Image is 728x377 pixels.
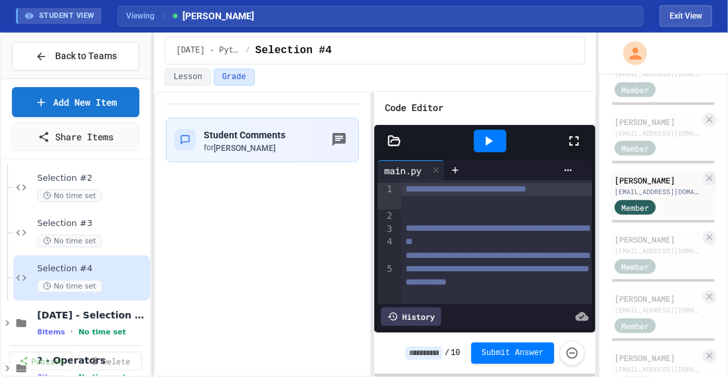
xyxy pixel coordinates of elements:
[12,122,139,151] a: Share Items
[615,293,700,305] div: [PERSON_NAME]
[37,235,102,247] span: No time set
[621,201,649,213] span: Member
[204,130,285,140] span: Student Comments
[615,233,700,245] div: [PERSON_NAME]
[615,352,700,364] div: [PERSON_NAME]
[378,223,394,236] div: 3
[621,320,649,332] span: Member
[12,87,139,117] a: Add New Item
[37,189,102,202] span: No time set
[37,309,147,321] span: [DATE] - Selection #2
[126,10,164,22] span: Viewing
[378,183,394,210] div: 1
[445,348,449,358] span: /
[621,261,649,273] span: Member
[559,340,585,366] button: Force resubmission of student's answer (Admin only)
[171,9,254,23] span: [PERSON_NAME]
[37,218,147,229] span: Selection #3
[660,5,712,27] button: Exit student view
[609,38,650,68] div: My Account
[615,305,700,315] div: [EMAIL_ADDRESS][DOMAIN_NAME]
[451,348,460,358] span: 10
[55,49,117,63] span: Back to Teams
[615,364,700,374] div: [EMAIL_ADDRESS][DOMAIN_NAME]
[378,235,394,263] div: 4
[78,328,126,336] span: No time set
[615,116,700,128] div: [PERSON_NAME]
[378,160,445,180] div: main.py
[214,68,255,86] button: Grade
[378,209,394,223] div: 2
[78,352,142,370] a: Delete
[9,352,73,370] a: Publish
[39,11,95,22] span: STUDENT VIEW
[621,84,649,96] span: Member
[12,42,139,70] button: Back to Teams
[615,187,700,197] div: [EMAIL_ADDRESS][DOMAIN_NAME]
[615,174,700,186] div: [PERSON_NAME]
[255,43,332,59] span: Selection #4
[176,45,240,56] span: Sept 24 - Python M3
[37,328,65,336] span: 8 items
[615,246,700,256] div: [EMAIL_ADDRESS][DOMAIN_NAME]
[615,128,700,138] div: [EMAIL_ADDRESS][DOMAIN_NAME]
[378,164,428,178] div: main.py
[37,263,147,275] span: Selection #4
[214,144,275,153] span: [PERSON_NAME]
[621,142,649,154] span: Member
[204,142,285,154] div: for
[615,69,700,79] div: [EMAIL_ADDRESS][DOMAIN_NAME]
[471,342,555,364] button: Submit Answer
[37,173,147,184] span: Selection #2
[381,307,441,326] div: History
[70,326,73,337] span: •
[378,263,394,316] div: 5
[482,348,544,358] span: Submit Answer
[37,280,102,293] span: No time set
[165,68,210,86] button: Lesson
[385,100,443,116] h6: Code Editor
[245,45,250,56] span: /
